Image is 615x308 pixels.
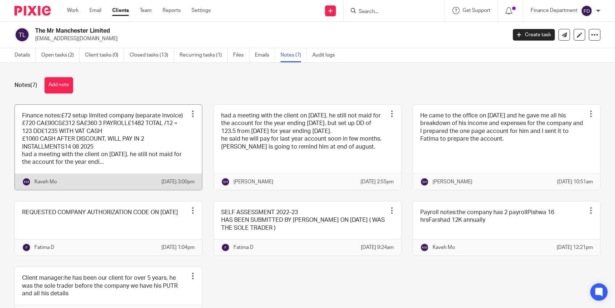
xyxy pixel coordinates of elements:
[14,6,51,16] img: Pixie
[14,27,30,42] img: svg%3E
[233,178,273,186] p: [PERSON_NAME]
[557,244,593,251] p: [DATE] 12:21pm
[89,7,101,14] a: Email
[67,7,79,14] a: Work
[30,82,37,88] span: (7)
[420,243,429,252] img: svg%3E
[433,244,455,251] p: Kaveh Mo
[34,244,54,251] p: Fatima D
[361,244,394,251] p: [DATE] 9:24am
[14,82,37,89] h1: Notes
[358,9,423,15] input: Search
[14,48,36,62] a: Details
[161,178,195,186] p: [DATE] 3:00pm
[180,48,228,62] a: Recurring tasks (1)
[581,5,593,17] img: svg%3E
[221,178,230,186] img: svg%3E
[433,178,472,186] p: [PERSON_NAME]
[312,48,340,62] a: Audit logs
[463,8,490,13] span: Get Support
[130,48,174,62] a: Closed tasks (13)
[41,48,80,62] a: Open tasks (2)
[361,178,394,186] p: [DATE] 2:55pm
[34,178,57,186] p: Kaveh Mo
[85,48,124,62] a: Client tasks (0)
[163,7,181,14] a: Reports
[420,178,429,186] img: svg%3E
[112,7,129,14] a: Clients
[255,48,275,62] a: Emails
[22,243,31,252] img: svg%3E
[557,178,593,186] p: [DATE] 10:51am
[161,244,195,251] p: [DATE] 1:04pm
[22,178,31,186] img: svg%3E
[531,7,577,14] p: Finance Department
[281,48,307,62] a: Notes (7)
[513,29,555,41] a: Create task
[233,48,249,62] a: Files
[45,77,73,93] button: Add note
[140,7,152,14] a: Team
[35,27,409,35] h2: The Mr Manchester Limited
[233,244,253,251] p: Fatima D
[35,35,502,42] p: [EMAIL_ADDRESS][DOMAIN_NAME]
[221,243,230,252] img: svg%3E
[191,7,211,14] a: Settings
